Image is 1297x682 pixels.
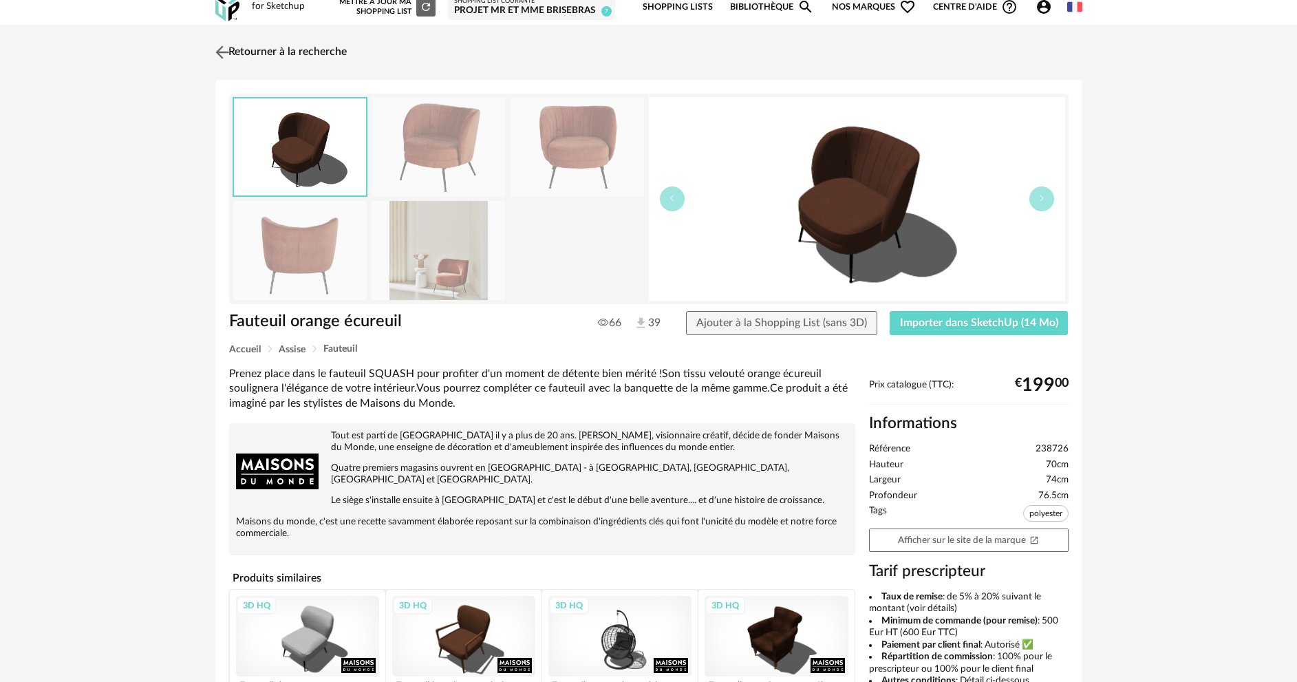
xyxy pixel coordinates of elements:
[869,615,1069,639] li: : 500 Eur HT (600 Eur TTC)
[1046,459,1069,471] span: 70cm
[549,597,589,615] div: 3D HQ
[236,430,319,513] img: brand logo
[900,317,1058,328] span: Importer dans SketchUp (14 Mo)
[881,640,980,650] b: Paiement par client final
[869,459,903,471] span: Hauteur
[1046,474,1069,487] span: 74cm
[686,311,877,336] button: Ajouter à la Shopping List (sans 3D)
[393,597,433,615] div: 3D HQ
[869,562,1069,582] h3: Tarif prescripteur
[869,505,887,525] span: Tags
[869,639,1069,652] li: : Autorisé ✅
[279,345,306,354] span: Assise
[869,591,1069,615] li: : de 5% à 20% suivant le montant (voir détails)
[881,616,1038,626] b: Minimum de commande (pour remise)
[236,430,848,454] p: Tout est parti de [GEOGRAPHIC_DATA] il y a plus de 20 ans. [PERSON_NAME], visionnaire créatif, dé...
[229,345,261,354] span: Accueil
[252,1,305,13] div: for Sketchup
[1015,380,1069,391] div: € 00
[634,316,648,330] img: Téléchargements
[881,652,993,661] b: Répartition de commission
[869,529,1069,553] a: Afficher sur le site de la marqueOpen In New icon
[869,379,1069,405] div: Prix catalogue (TTC):
[634,316,661,331] span: 39
[237,597,277,615] div: 3D HQ
[869,414,1069,434] h2: Informations
[881,592,943,601] b: Taux de remise
[1023,505,1069,522] span: polyester
[372,201,505,299] img: fauteuil-orange-ecureuil-1000-12-24-238726_6.jpg
[229,311,571,332] h1: Fauteuil orange écureuil
[869,651,1069,675] li: : 100% pour le prescripteur ou 100% pour le client final
[229,367,855,411] div: Prenez place dans le fauteuil SQUASH pour profiter d'un moment de détente bien mérité !Son tissu ...
[212,42,232,62] img: svg+xml;base64,PHN2ZyB3aWR0aD0iMjQiIGhlaWdodD0iMjQiIHZpZXdCb3g9IjAgMCAyNCAyNCIgZmlsbD0ibm9uZSIgeG...
[511,98,644,196] img: fauteuil-orange-ecureuil-1000-12-24-238726_2.jpg
[236,462,848,486] p: Quatre premiers magasins ouvrent en [GEOGRAPHIC_DATA] - à [GEOGRAPHIC_DATA], [GEOGRAPHIC_DATA], [...
[1029,535,1039,544] span: Open In New icon
[1038,490,1069,502] span: 76.5cm
[1022,380,1055,391] span: 199
[229,568,855,588] h4: Produits similaires
[705,597,745,615] div: 3D HQ
[696,317,867,328] span: Ajouter à la Shopping List (sans 3D)
[598,316,621,330] span: 66
[869,490,917,502] span: Profondeur
[601,6,612,17] span: 7
[454,5,609,17] div: projet Mr et Mme Brisebras
[649,97,1065,301] img: thumbnail.png
[1036,443,1069,456] span: 238726
[372,98,505,196] img: fauteuil-orange-ecureuil-1000-12-24-238726_1.jpg
[323,344,357,354] span: Fauteuil
[869,474,901,487] span: Largeur
[869,443,910,456] span: Référence
[236,495,848,507] p: Le siège s'installe ensuite à [GEOGRAPHIC_DATA] et c'est le début d'une belle aventure.... et d'u...
[229,344,1069,354] div: Breadcrumb
[233,201,367,299] img: fauteuil-orange-ecureuil-1000-12-24-238726_3.jpg
[212,37,347,67] a: Retourner à la recherche
[890,311,1069,336] button: Importer dans SketchUp (14 Mo)
[234,98,366,195] img: thumbnail.png
[236,516,848,540] p: Maisons du monde, c'est une recette savamment élaborée reposant sur la combinaison d'ingrédients ...
[420,3,432,10] span: Refresh icon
